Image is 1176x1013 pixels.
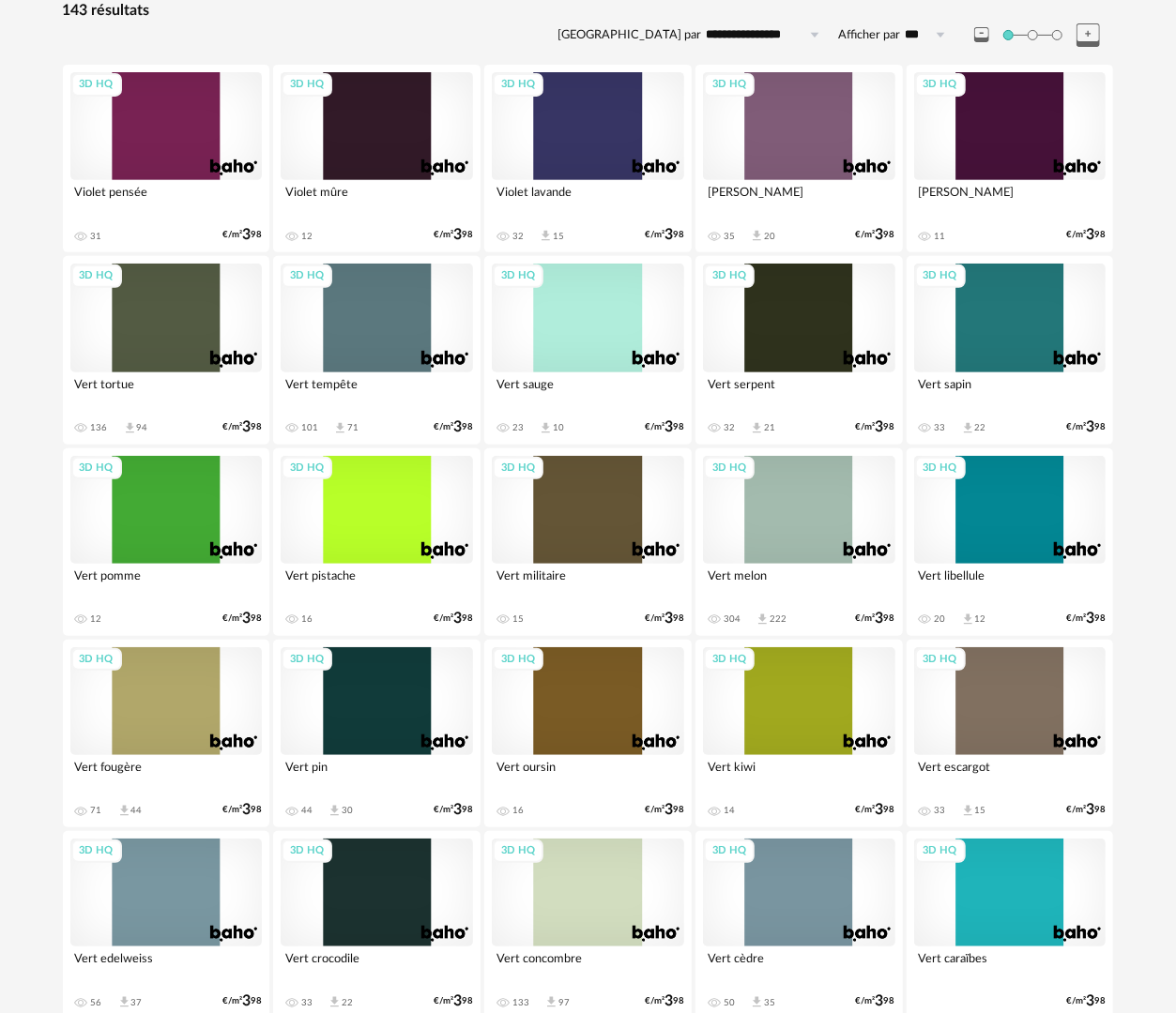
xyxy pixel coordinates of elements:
[63,448,270,636] a: 3D HQ Vert pomme 12 €/m²398
[724,231,735,242] div: 35
[492,180,684,218] div: Violet lavande
[453,229,462,241] span: 3
[1066,421,1106,433] div: €/m² 98
[645,229,684,241] div: €/m² 98
[856,804,895,816] div: €/m² 98
[664,421,673,433] span: 3
[961,612,975,627] span: Download icon
[63,256,270,444] a: 3D HQ Vert tortue 136 Download icon 94 €/m²398
[664,804,673,816] span: 3
[750,421,764,435] span: Download icon
[222,229,262,241] div: €/m² 98
[856,421,895,433] div: €/m² 98
[492,946,684,984] div: Vert concombre
[914,372,1107,410] div: Vert sapin
[512,231,524,242] div: 32
[1086,612,1094,625] span: 3
[703,946,895,984] div: Vert cèdre
[770,613,787,625] div: 222
[484,256,692,444] a: 3D HQ Vert sauge 23 Download icon 10 €/m²398
[493,73,543,97] div: 3D HQ
[1086,229,1094,241] span: 3
[907,256,1114,444] a: 3D HQ Vert sapin 33 Download icon 22 €/m²398
[764,997,775,1008] div: 35
[512,422,524,433] div: 23
[493,265,543,288] div: 3D HQ
[876,612,884,625] span: 3
[282,457,332,480] div: 3D HQ
[70,180,263,218] div: Violet pensée
[664,229,673,241] span: 3
[63,640,270,827] a: 3D HQ Vert fougère 71 Download icon 44 €/m²398
[70,755,263,793] div: Vert fougère
[553,231,564,242] div: 15
[539,421,553,435] span: Download icon
[282,839,332,863] div: 3D HQ
[907,65,1114,252] a: 3D HQ [PERSON_NAME] 11 €/m²398
[724,997,735,1008] div: 50
[876,804,884,816] span: 3
[704,73,755,97] div: 3D HQ
[961,804,975,818] span: Download icon
[750,229,764,243] span: Download icon
[242,229,251,241] span: 3
[645,804,684,816] div: €/m² 98
[553,422,564,433] div: 10
[242,995,251,1007] span: 3
[91,997,102,1008] div: 56
[434,804,473,816] div: €/m² 98
[558,27,702,43] label: [GEOGRAPHIC_DATA] par
[1086,804,1094,816] span: 3
[492,372,684,410] div: Vert sauge
[512,997,529,1008] div: 133
[645,612,684,625] div: €/m² 98
[301,997,313,1008] div: 33
[434,995,473,1007] div: €/m² 98
[915,839,966,863] div: 3D HQ
[915,265,966,288] div: 3D HQ
[434,421,473,433] div: €/m² 98
[907,640,1114,827] a: 3D HQ Vert escargot 33 Download icon 15 €/m²398
[137,422,148,433] div: 94
[704,457,755,480] div: 3D HQ
[915,457,966,480] div: 3D HQ
[750,995,764,1009] span: Download icon
[645,421,684,433] div: €/m² 98
[544,995,558,1009] span: Download icon
[914,755,1107,793] div: Vert escargot
[273,256,481,444] a: 3D HQ Vert tempête 101 Download icon 71 €/m²398
[935,805,946,816] div: 33
[492,564,684,601] div: Vert militaire
[70,946,263,984] div: Vert edelweiss
[70,372,263,410] div: Vert tortue
[347,422,359,433] div: 71
[1066,804,1106,816] div: €/m² 98
[975,805,986,816] div: 15
[63,1,1114,21] div: 143 résultats
[876,421,884,433] span: 3
[328,804,342,818] span: Download icon
[301,422,318,433] div: 101
[724,422,735,433] div: 32
[975,613,986,625] div: 12
[704,265,755,288] div: 3D HQ
[856,995,895,1007] div: €/m² 98
[512,613,524,625] div: 15
[222,612,262,625] div: €/m² 98
[935,231,946,242] div: 11
[282,265,332,288] div: 3D HQ
[1066,612,1106,625] div: €/m² 98
[453,612,462,625] span: 3
[703,564,895,601] div: Vert melon
[839,27,901,43] label: Afficher par
[695,448,903,636] a: 3D HQ Vert melon 304 Download icon 222 €/m²398
[453,804,462,816] span: 3
[131,805,143,816] div: 44
[703,180,895,218] div: [PERSON_NAME]
[123,421,137,435] span: Download icon
[856,229,895,241] div: €/m² 98
[71,648,122,672] div: 3D HQ
[856,612,895,625] div: €/m² 98
[703,755,895,793] div: Vert kiwi
[724,805,735,816] div: 14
